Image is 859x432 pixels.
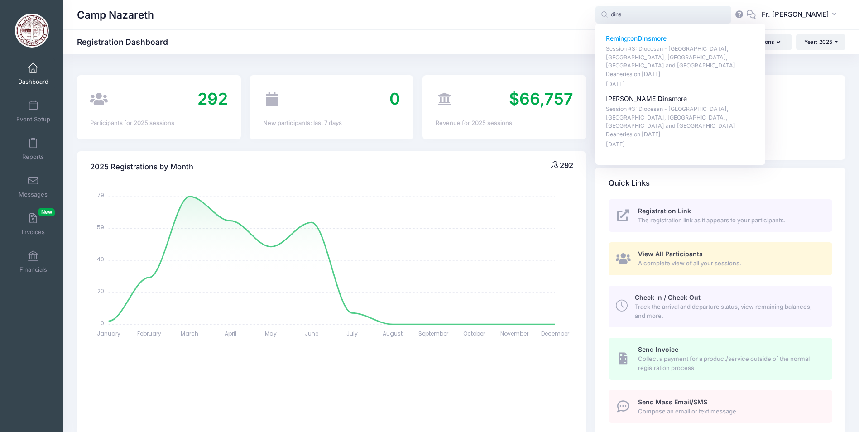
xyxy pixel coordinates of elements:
tspan: 0 [101,319,104,326]
span: Track the arrival and departure status, view remaining balances, and more. [635,302,822,320]
tspan: October [463,330,485,337]
a: Messages [12,171,55,202]
a: Event Setup [12,96,55,127]
tspan: February [137,330,161,337]
button: Actions [746,34,792,50]
button: Year: 2025 [796,34,845,50]
h1: Camp Nazareth [77,5,154,25]
tspan: 40 [97,255,104,263]
span: Check In / Check Out [635,293,701,301]
span: Collect a payment for a product/service outside of the normal registration process [638,355,822,372]
h4: Quick Links [609,170,650,196]
tspan: 59 [97,223,104,231]
span: 0 [389,89,400,109]
span: Fr. [PERSON_NAME] [762,10,829,19]
tspan: September [418,330,449,337]
tspan: May [265,330,277,337]
tspan: August [383,330,403,337]
a: Send Invoice Collect a payment for a product/service outside of the normal registration process [609,338,832,379]
span: Financials [19,266,47,274]
button: Fr. [PERSON_NAME] [756,5,845,25]
tspan: 79 [97,191,104,199]
a: Financials [12,246,55,278]
tspan: April [225,330,236,337]
div: New participants: last 7 days [263,119,400,128]
span: Compose an email or text message. [638,407,822,416]
a: Reports [12,133,55,165]
span: Dashboard [18,78,48,86]
p: [PERSON_NAME] more [606,94,755,104]
tspan: January [97,330,120,337]
tspan: June [305,330,318,337]
div: Participants for 2025 sessions [90,119,227,128]
tspan: December [541,330,570,337]
a: Registration Link The registration link as it appears to your participants. [609,199,832,232]
h1: Registration Dashboard [77,37,176,47]
a: Check In / Check Out Track the arrival and departure status, view remaining balances, and more. [609,286,832,327]
h4: 2025 Registrations by Month [90,154,193,180]
tspan: July [346,330,358,337]
span: View All Participants [638,250,703,258]
span: Send Invoice [638,346,678,353]
span: 292 [560,161,573,170]
input: Search by First Name, Last Name, or Email... [595,6,731,24]
span: Messages [19,191,48,198]
tspan: 20 [97,287,104,295]
a: Send Mass Email/SMS Compose an email or text message. [609,390,832,423]
p: Session #3: Diocesan - [GEOGRAPHIC_DATA], [GEOGRAPHIC_DATA], [GEOGRAPHIC_DATA], [GEOGRAPHIC_DATA]... [606,105,755,139]
span: $66,757 [509,89,573,109]
p: Remington more [606,34,755,43]
span: New [38,208,55,216]
span: 292 [197,89,228,109]
a: View All Participants A complete view of all your sessions. [609,242,832,275]
span: Year: 2025 [804,38,832,45]
span: Event Setup [16,115,50,123]
p: Session #3: Diocesan - [GEOGRAPHIC_DATA], [GEOGRAPHIC_DATA], [GEOGRAPHIC_DATA], [GEOGRAPHIC_DATA]... [606,45,755,78]
span: Send Mass Email/SMS [638,398,707,406]
strong: Dins [658,95,672,102]
div: Revenue for 2025 sessions [436,119,573,128]
a: Dashboard [12,58,55,90]
p: [DATE] [606,140,755,149]
span: Registration Link [638,207,691,215]
tspan: November [500,330,529,337]
span: Invoices [22,228,45,236]
p: [DATE] [606,80,755,89]
img: Camp Nazareth [15,14,49,48]
span: The registration link as it appears to your participants. [638,216,822,225]
span: A complete view of all your sessions. [638,259,822,268]
tspan: March [181,330,199,337]
span: Reports [22,153,44,161]
a: InvoicesNew [12,208,55,240]
strong: Dins [638,34,652,42]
